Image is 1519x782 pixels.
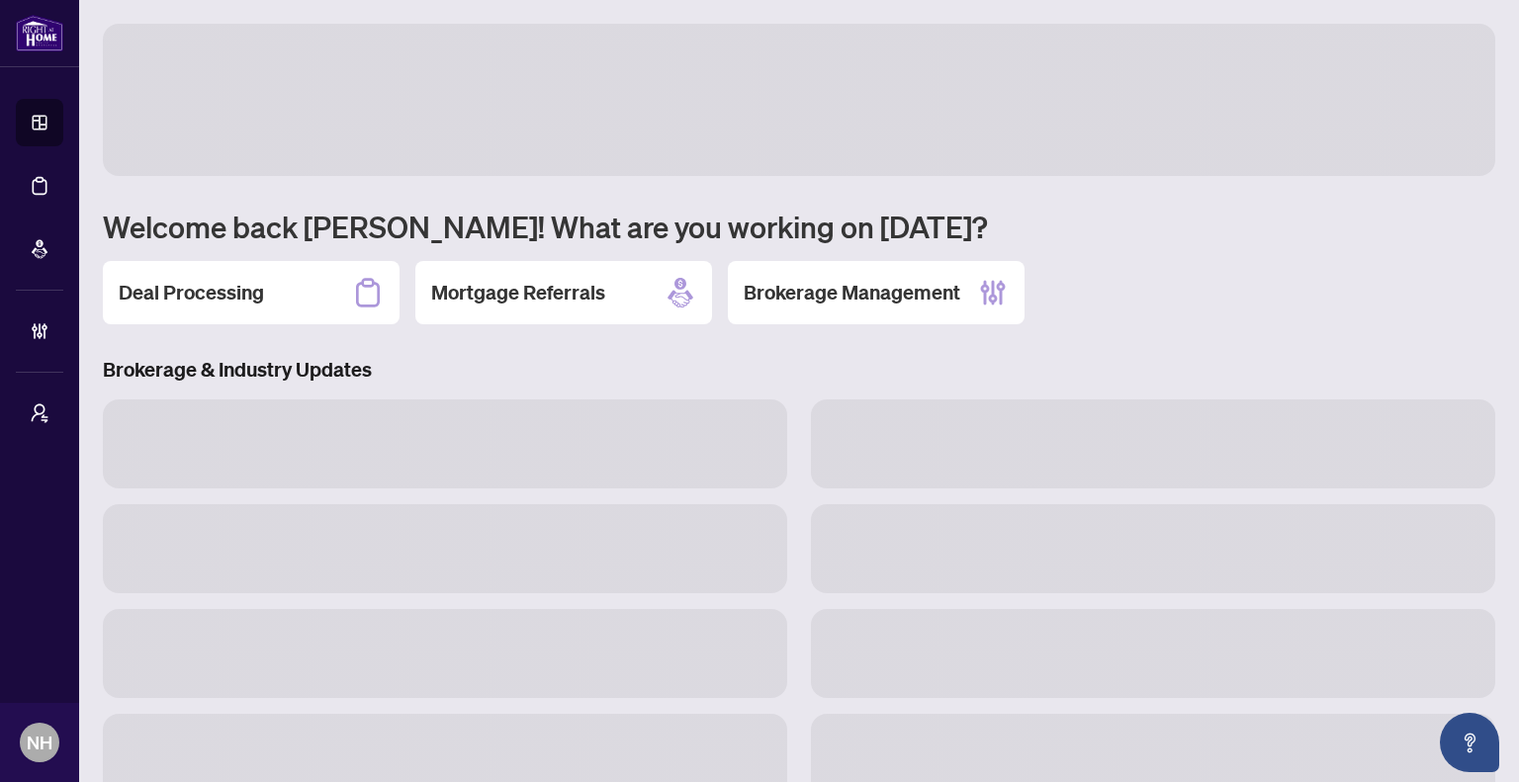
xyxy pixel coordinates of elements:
[431,279,605,306] h2: Mortgage Referrals
[16,15,63,51] img: logo
[27,729,52,756] span: NH
[30,403,49,423] span: user-switch
[744,279,960,306] h2: Brokerage Management
[103,208,1495,245] h1: Welcome back [PERSON_NAME]! What are you working on [DATE]?
[119,279,264,306] h2: Deal Processing
[103,356,1495,384] h3: Brokerage & Industry Updates
[1440,713,1499,772] button: Open asap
